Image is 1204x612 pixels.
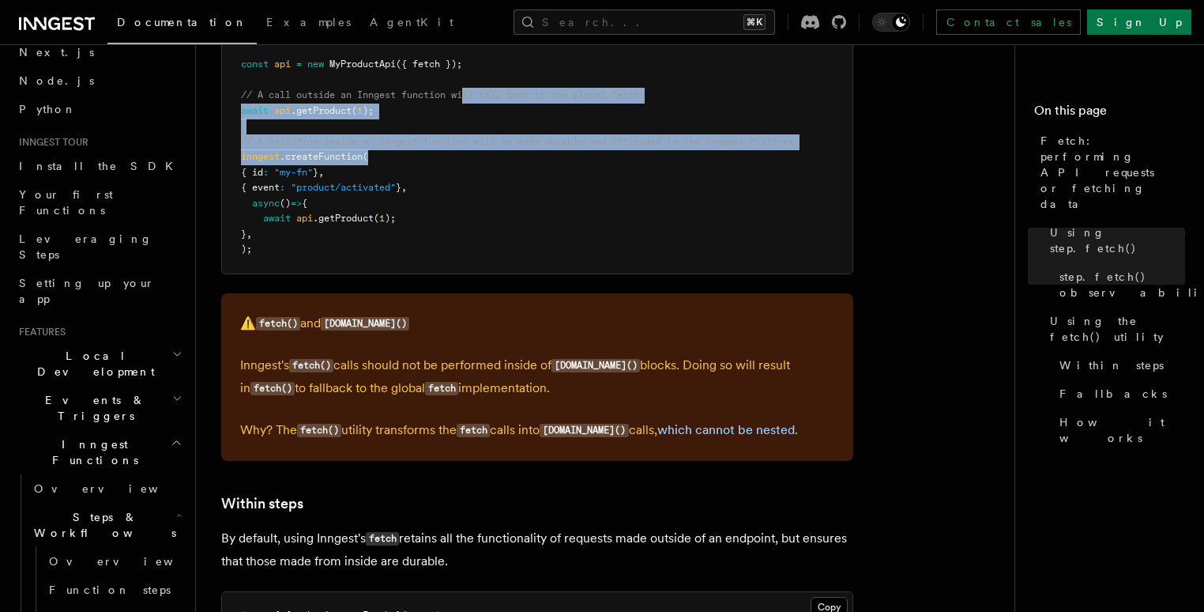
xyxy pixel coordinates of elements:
[241,167,263,178] span: { id
[363,105,374,116] span: );
[266,16,351,28] span: Examples
[302,198,307,209] span: {
[657,422,795,437] a: which cannot be nested
[240,354,834,400] p: Inngest's calls should not be performed inside of blocks. Doing so will result in to fallback to ...
[19,160,182,172] span: Install the SDK
[263,213,291,224] span: await
[1034,127,1185,218] a: Fetch: performing API requests or fetching data
[291,105,352,116] span: .getProduct
[396,182,401,193] span: }
[13,95,186,123] a: Python
[13,225,186,269] a: Leveraging Steps
[13,430,186,474] button: Inngest Functions
[289,359,333,372] code: fetch()
[313,167,318,178] span: }
[374,213,379,224] span: (
[1059,414,1185,446] span: How it works
[13,386,186,430] button: Events & Triggers
[872,13,910,32] button: Toggle dark mode
[396,59,462,70] span: ({ fetch });
[1053,380,1185,408] a: Fallbacks
[256,317,300,331] code: fetch()
[13,269,186,313] a: Setting up your app
[241,182,280,193] span: { event
[13,392,172,424] span: Events & Triggers
[1053,263,1185,307] a: step.fetch() observability
[1059,386,1167,402] span: Fallbacks
[297,424,341,437] code: fetch()
[263,167,269,178] span: :
[425,382,458,395] code: fetch
[13,66,186,95] a: Node.js
[13,326,66,338] span: Features
[19,188,113,217] span: Your first Functions
[321,317,409,331] code: [DOMAIN_NAME]()
[1053,351,1185,380] a: Within steps
[241,151,280,162] span: inngest
[13,38,186,66] a: Next.js
[240,419,834,442] p: Why? The utility transforms the calls into calls, .
[318,167,324,178] span: ,
[28,503,186,547] button: Steps & Workflows
[43,576,186,604] a: Function steps
[241,59,269,70] span: const
[13,342,186,386] button: Local Development
[307,59,324,70] span: new
[13,348,172,380] span: Local Development
[241,136,794,147] span: // A call from inside an Inngest function will be made durable and offloaded to the Inngest Platform
[1044,307,1185,351] a: Using the fetch() utility
[352,105,357,116] span: (
[246,229,252,240] span: ,
[43,547,186,576] a: Overview
[19,74,94,87] span: Node.js
[13,136,88,149] span: Inngest tour
[1050,225,1185,256] span: Using step.fetch()
[241,229,246,240] span: }
[357,105,363,116] span: 1
[551,359,640,372] code: [DOMAIN_NAME]()
[743,14,766,30] kbd: ⌘K
[936,9,1081,35] a: Contact sales
[250,382,295,395] code: fetch()
[274,105,291,116] span: api
[221,493,303,515] a: Within steps
[540,424,628,437] code: [DOMAIN_NAME]()
[313,213,374,224] span: .getProduct
[28,474,186,503] a: Overview
[366,532,399,546] code: fetch
[360,5,463,43] a: AgentKit
[1040,133,1185,212] span: Fetch: performing API requests or fetching data
[1087,9,1191,35] a: Sign Up
[13,436,171,468] span: Inngest Functions
[19,46,94,59] span: Next.js
[280,182,285,193] span: :
[13,180,186,225] a: Your first Functions
[401,182,407,193] span: ,
[280,198,291,209] span: ()
[370,16,453,28] span: AgentKit
[1034,101,1185,127] h4: On this page
[13,152,186,180] a: Install the SDK
[241,244,252,255] span: );
[117,16,247,28] span: Documentation
[1044,218,1185,263] a: Using step.fetch()
[34,482,197,495] span: Overview
[257,5,360,43] a: Examples
[221,527,853,572] p: By default, using Inngest's retains all the functionality of requests made outside of an endpoint...
[1053,408,1185,452] a: How it works
[296,59,302,70] span: =
[49,584,171,596] span: Function steps
[49,555,212,568] span: Overview
[1050,313,1185,345] span: Using the fetch() utility
[19,277,155,305] span: Setting up your app
[280,151,363,162] span: .createFunction
[241,105,269,116] span: await
[291,182,396,193] span: "product/activated"
[363,151,368,162] span: (
[385,213,396,224] span: );
[379,213,385,224] span: 1
[329,59,396,70] span: MyProductApi
[28,509,176,541] span: Steps & Workflows
[457,424,490,437] code: fetch
[252,198,280,209] span: async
